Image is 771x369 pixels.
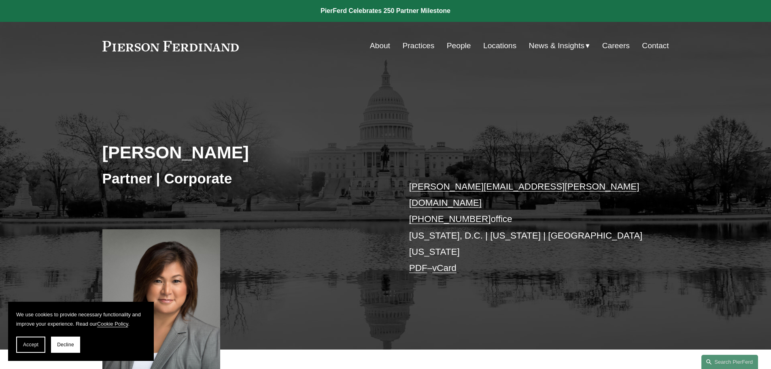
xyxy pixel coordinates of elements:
[409,181,639,208] a: [PERSON_NAME][EMAIL_ADDRESS][PERSON_NAME][DOMAIN_NAME]
[97,321,128,327] a: Cookie Policy
[432,263,457,273] a: vCard
[409,263,427,273] a: PDF
[57,342,74,348] span: Decline
[602,38,630,53] a: Careers
[483,38,516,53] a: Locations
[529,39,585,53] span: News & Insights
[102,142,386,163] h2: [PERSON_NAME]
[370,38,390,53] a: About
[701,355,758,369] a: Search this site
[16,337,45,353] button: Accept
[23,342,38,348] span: Accept
[447,38,471,53] a: People
[642,38,669,53] a: Contact
[102,170,386,188] h3: Partner | Corporate
[529,38,590,53] a: folder dropdown
[51,337,80,353] button: Decline
[402,38,434,53] a: Practices
[8,302,154,361] section: Cookie banner
[409,214,491,224] a: [PHONE_NUMBER]
[16,310,146,328] p: We use cookies to provide necessary functionality and improve your experience. Read our .
[409,179,645,277] p: office [US_STATE], D.C. | [US_STATE] | [GEOGRAPHIC_DATA][US_STATE] –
